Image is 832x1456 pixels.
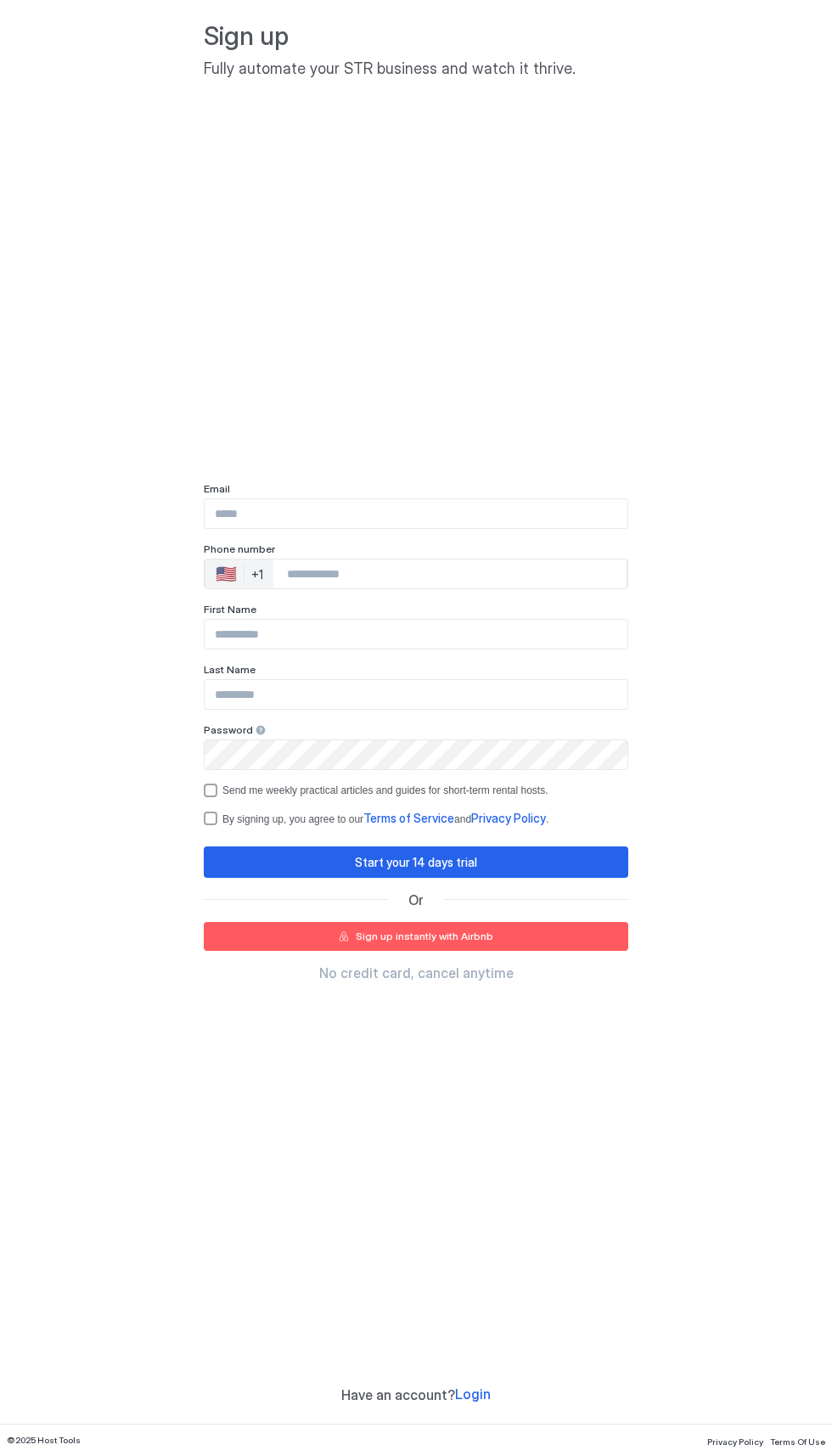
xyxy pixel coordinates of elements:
[205,620,627,649] input: Input Field
[251,567,263,582] div: +1
[205,680,627,709] input: Input Field
[204,811,628,826] div: termsPrivacy
[204,59,628,79] span: Fully automate your STR business and watch it thrive.
[363,812,454,825] a: Terms of Service
[455,1386,491,1403] span: Login
[355,853,477,871] div: Start your 14 days trial
[222,784,548,796] div: Send me weekly practical articles and guides for short-term rental hosts.
[222,811,548,826] div: By signing up, you agree to our and .
[204,663,256,676] span: Last Name
[707,1431,763,1449] a: Privacy Policy
[363,811,454,825] span: Terms of Service
[204,20,628,53] span: Sign up
[707,1436,763,1447] span: Privacy Policy
[205,559,273,588] div: Countries button
[216,564,237,584] div: 🇺🇸
[356,929,493,944] div: Sign up instantly with Airbnb
[770,1436,825,1447] span: Terms Of Use
[204,922,628,951] button: Sign up instantly with Airbnb
[204,603,256,616] span: First Name
[7,1435,81,1446] span: © 2025 Host Tools
[408,891,424,908] span: Or
[204,482,230,495] span: Email
[204,846,628,878] button: Start your 14 days trial
[455,1386,491,1403] a: Login
[205,499,627,528] input: Input Field
[471,811,546,825] span: Privacy Policy
[204,784,628,797] div: optOut
[770,1431,825,1449] a: Terms Of Use
[204,723,253,736] span: Password
[204,542,275,555] span: Phone number
[471,812,546,825] a: Privacy Policy
[205,740,627,769] input: Input Field
[319,964,514,981] span: No credit card, cancel anytime
[341,1386,455,1403] span: Have an account?
[273,559,627,589] input: Phone Number input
